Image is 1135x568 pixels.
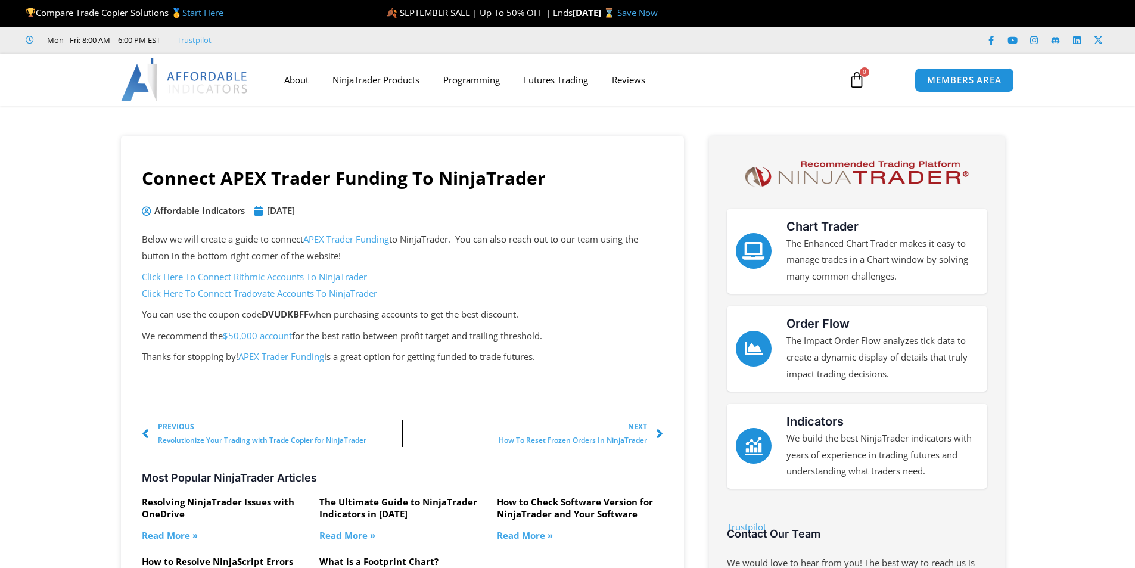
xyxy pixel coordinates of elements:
[512,66,600,94] a: Futures Trading
[267,204,295,216] time: [DATE]
[727,527,987,541] h3: Contact Our Team
[831,63,883,97] a: 0
[786,316,850,331] a: Order Flow
[142,231,663,265] p: Below we will create a guide to connect to NinjaTrader. You can also reach out to our team using ...
[151,203,245,219] span: Affordable Indicators
[303,233,389,245] a: APEX Trader Funding
[238,350,324,362] a: APEX Trader Funding
[786,333,978,383] p: The Impact Order Flow analyzes tick data to create a dynamic display of details that truly impact...
[617,7,658,18] a: Save Now
[142,166,663,191] h1: Connect APEX Trader Funding To NinjaTrader
[223,330,292,342] a: $50,000 account
[142,287,377,299] a: Click Here To Connect Tradovate Accounts To NinjaTrader
[26,7,223,18] span: Compare Trade Copier Solutions 🥇
[272,66,321,94] a: About
[121,58,249,101] img: LogoAI | Affordable Indicators – NinjaTrader
[927,76,1002,85] span: MEMBERS AREA
[158,420,366,433] span: Previous
[142,349,663,365] p: Thanks for stopping by! is a great option for getting funded to trade futures.
[319,555,439,567] a: What is a Footprint Chart?
[321,66,431,94] a: NinjaTrader Products
[786,414,844,429] a: Indicators
[142,306,663,323] p: You can use the coupon code
[736,233,772,269] a: Chart Trader
[26,8,35,17] img: 🏆
[177,35,212,45] a: Trustpilot
[158,434,366,447] span: Revolutionize Your Trading with Trade Copier for NinjaTrader
[403,420,663,447] a: NextHow To Reset Frozen Orders In NinjaTrader
[142,328,663,344] p: We recommend the for the best ratio between profit target and trailing threshold.
[499,420,647,433] span: Next
[786,219,859,234] a: Chart Trader
[860,67,869,77] span: 0
[319,529,375,541] a: Read more about The Ultimate Guide to NinjaTrader Indicators in 2025
[497,529,553,541] a: Read more about How to Check Software Version for NinjaTrader and Your Software
[497,496,653,520] a: How to Check Software Version for NinjaTrader and Your Software
[272,66,835,94] nav: Menu
[142,271,367,283] a: Click Here To Connect Rithmic Accounts To NinjaTrader
[44,33,160,47] span: Mon - Fri: 8:00 AM – 6:00 PM EST
[142,420,402,447] a: PreviousRevolutionize Your Trading with Trade Copier for NinjaTrader
[142,529,198,541] a: Read more about Resolving NinjaTrader Issues with OneDrive
[736,331,772,367] a: Order Flow
[739,157,974,191] img: NinjaTrader Logo | Affordable Indicators – NinjaTrader
[262,308,518,320] span: when purchasing accounts to get the best discount.
[786,430,978,480] p: We build the best NinjaTrader indicators with years of experience in trading futures and understa...
[386,7,573,18] span: 🍂 SEPTEMBER SALE | Up To 50% OFF | Ends
[573,7,617,18] strong: [DATE] ⌛
[727,521,766,533] a: Trustpilot
[142,420,663,447] div: Post Navigation
[262,308,309,320] strong: DVUDKBFF
[319,496,477,520] a: The Ultimate Guide to NinjaTrader Indicators in [DATE]
[142,555,293,567] a: How to Resolve NinjaScript Errors
[736,428,772,464] a: Indicators
[915,68,1014,92] a: MEMBERS AREA
[182,7,223,18] a: Start Here
[786,235,978,285] p: The Enhanced Chart Trader makes it easy to manage trades in a Chart window by solving many common...
[142,471,663,485] h3: Most Popular NinjaTrader Articles
[600,66,657,94] a: Reviews
[431,66,512,94] a: Programming
[499,434,647,447] span: How To Reset Frozen Orders In NinjaTrader
[142,496,294,520] a: Resolving NinjaTrader Issues with OneDrive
